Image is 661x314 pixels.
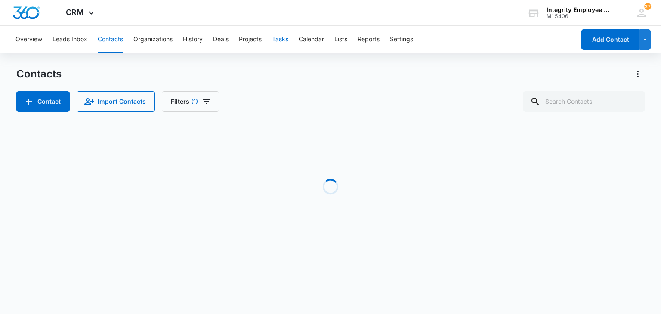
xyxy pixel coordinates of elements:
[53,26,87,53] button: Leads Inbox
[239,26,262,53] button: Projects
[133,26,173,53] button: Organizations
[358,26,380,53] button: Reports
[272,26,288,53] button: Tasks
[16,68,62,80] h1: Contacts
[644,3,651,10] div: notifications count
[15,26,42,53] button: Overview
[334,26,347,53] button: Lists
[98,26,123,53] button: Contacts
[631,67,645,81] button: Actions
[644,3,651,10] span: 27
[390,26,413,53] button: Settings
[523,91,645,112] input: Search Contacts
[547,13,609,19] div: account id
[581,29,639,50] button: Add Contact
[66,8,84,17] span: CRM
[191,99,198,105] span: (1)
[77,91,155,112] button: Import Contacts
[547,6,609,13] div: account name
[213,26,229,53] button: Deals
[299,26,324,53] button: Calendar
[162,91,219,112] button: Filters
[16,91,70,112] button: Add Contact
[183,26,203,53] button: History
